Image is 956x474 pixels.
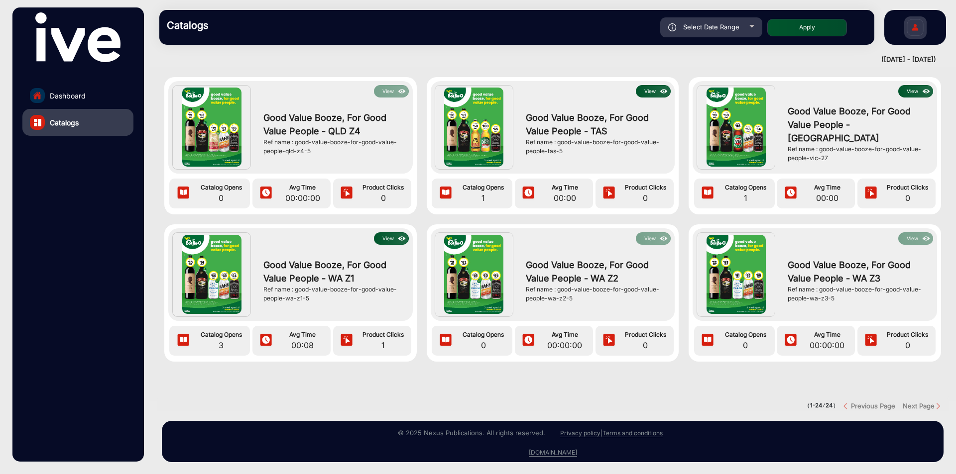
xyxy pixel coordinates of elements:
a: Terms and conditions [602,429,663,437]
img: Good Value Booze, For Good Value People - WA Z1 [182,235,241,314]
img: home [33,91,42,100]
button: Viewicon [374,85,409,97]
img: icon [601,186,616,201]
img: icon [658,86,670,97]
img: icon [339,186,354,201]
span: Good Value Booze, For Good Value People - WA Z3 [788,258,928,285]
a: Catalogs [22,109,133,136]
img: icon [700,333,715,348]
img: vmg-logo [35,12,120,62]
a: Dashboard [22,82,133,109]
span: 3 [195,339,247,351]
div: Ref name : good-value-booze-for-good-value-people-wa-z3-5 [788,285,928,303]
img: icon [601,333,616,348]
a: | [600,429,602,437]
span: Catalog Opens [719,183,772,192]
span: Good Value Booze, For Good Value People - [GEOGRAPHIC_DATA] [788,104,928,145]
span: Product Clicks [620,183,671,192]
span: 1 [457,192,510,204]
button: Viewicon [636,232,671,245]
span: Catalog Opens [457,183,510,192]
span: 00:00:00 [802,339,853,351]
img: icon [863,186,878,201]
img: icon [863,333,878,348]
span: Good Value Booze, For Good Value People - QLD Z4 [263,111,403,138]
img: Sign%20Up.svg [905,11,926,46]
span: Catalog Opens [195,330,247,339]
img: icon [339,333,354,348]
img: Good Value Booze, For Good Value People - QLD Z4 [182,88,241,167]
span: Avg Time [277,183,328,192]
button: Viewicon [374,232,409,245]
img: icon [258,333,273,348]
img: icon [783,333,798,348]
strong: Previous Page [851,402,895,410]
a: Privacy policy [560,429,600,437]
span: 0 [195,192,247,204]
span: 1 [719,192,772,204]
img: Good Value Booze, For Good Value People - WA Z2 [444,235,503,314]
span: Product Clicks [358,183,409,192]
span: Catalog Opens [195,183,247,192]
img: icon [783,186,798,201]
img: icon [258,186,273,201]
span: Product Clicks [882,330,933,339]
span: Product Clicks [620,330,671,339]
strong: Next Page [903,402,935,410]
img: icon [658,233,670,244]
span: 00:00 [539,192,591,204]
span: Catalogs [50,117,79,128]
img: icon [176,186,191,201]
span: Dashboard [50,91,86,101]
strong: 1-24 [810,402,822,409]
a: [DOMAIN_NAME] [529,449,577,457]
span: Product Clicks [358,330,409,339]
span: Good Value Booze, For Good Value People - WA Z2 [526,258,666,285]
h3: Catalogs [167,19,306,31]
small: © 2025 Nexus Publications. All rights reserved. [398,429,545,437]
img: catalog [34,119,41,126]
button: Viewicon [636,85,671,97]
strong: 24 [826,402,833,409]
span: Avg Time [802,330,853,339]
span: Avg Time [539,183,591,192]
div: Ref name : good-value-booze-for-good-value-people-qld-z4-5 [263,138,403,156]
img: Good Value Booze, For Good Value People - WA Z3 [707,235,766,314]
span: Select Date Range [683,23,739,31]
pre: ( / ) [807,401,836,410]
div: ([DATE] - [DATE]) [149,55,936,65]
span: Catalog Opens [719,330,772,339]
img: icon [438,186,453,201]
img: Good Value Booze, For Good Value People - VIC [707,88,766,167]
img: previous button [843,402,851,410]
span: Avg Time [277,330,328,339]
span: 0 [620,339,671,351]
span: 0 [882,339,933,351]
div: Ref name : good-value-booze-for-good-value-people-wa-z1-5 [263,285,403,303]
span: Avg Time [539,330,591,339]
span: Product Clicks [882,183,933,192]
span: Good Value Booze, For Good Value People - TAS [526,111,666,138]
span: 00:00:00 [277,192,328,204]
img: icon [521,333,536,348]
button: Apply [767,19,847,36]
div: Ref name : good-value-booze-for-good-value-people-wa-z2-5 [526,285,666,303]
span: 0 [358,192,409,204]
button: Viewicon [898,85,933,97]
img: icon [521,186,536,201]
div: Ref name : good-value-booze-for-good-value-people-vic-27 [788,145,928,163]
button: Viewicon [898,232,933,245]
img: icon [921,233,932,244]
img: icon [176,333,191,348]
span: 0 [882,192,933,204]
span: Avg Time [802,183,853,192]
img: icon [700,186,715,201]
div: Ref name : good-value-booze-for-good-value-people-tas-5 [526,138,666,156]
img: Good Value Booze, For Good Value People - TAS [444,88,503,167]
img: icon [438,333,453,348]
span: 00:00:00 [539,339,591,351]
span: 0 [620,192,671,204]
img: icon [396,233,408,244]
img: Next button [935,402,942,410]
span: Catalog Opens [457,330,510,339]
